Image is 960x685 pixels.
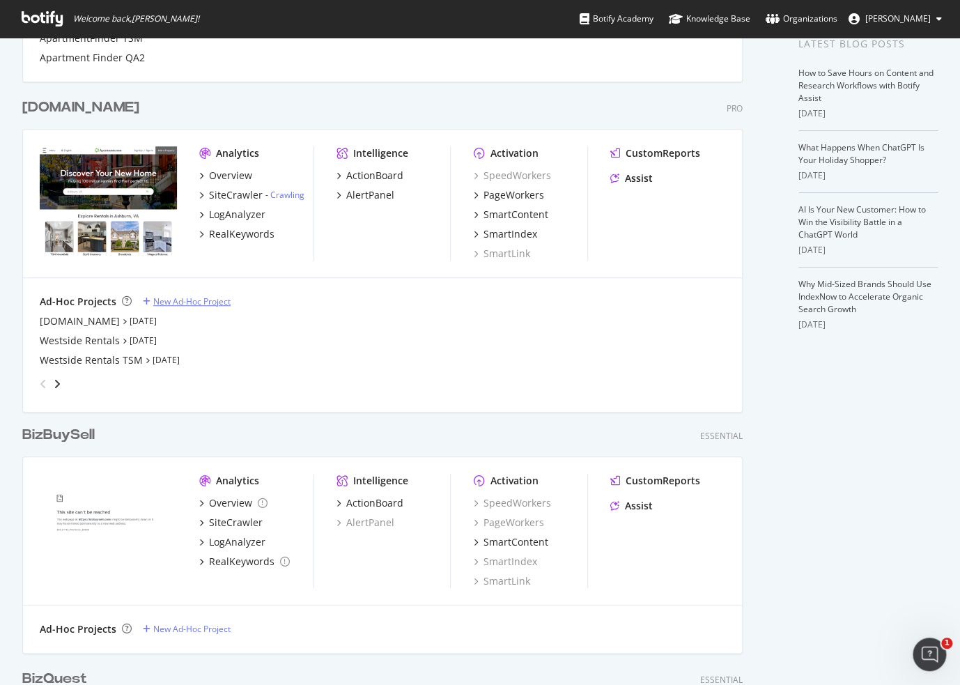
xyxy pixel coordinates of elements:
div: Analytics [216,146,259,160]
a: Crawling [270,189,304,201]
div: SiteCrawler [209,188,263,202]
div: ActionBoard [346,169,403,183]
a: Why Mid-Sized Brands Should Use IndexNow to Accelerate Organic Search Growth [798,278,931,315]
a: [DATE] [130,315,157,327]
div: Pro [727,102,743,114]
a: Westside Rentals TSM [40,353,143,367]
div: Intelligence [353,474,408,488]
a: ActionBoard [336,169,403,183]
a: [DATE] [130,334,157,346]
a: SmartLink [473,247,529,261]
div: LogAnalyzer [209,208,265,222]
div: Activation [490,474,538,488]
a: SmartIndex [473,555,536,569]
div: New Ad-Hoc Project [153,295,231,307]
div: Overview [209,169,252,183]
a: LogAnalyzer [199,535,265,549]
div: CustomReports [626,474,700,488]
div: [DATE] [798,107,938,120]
a: Assist [610,499,653,513]
a: AlertPanel [336,516,394,530]
a: CustomReports [610,146,700,160]
div: New Ad-Hoc Project [153,623,231,635]
a: SmartContent [473,208,548,222]
a: [DOMAIN_NAME] [22,98,145,118]
button: [PERSON_NAME] [837,8,953,30]
div: Ad-Hoc Projects [40,295,116,309]
div: LogAnalyzer [209,535,265,549]
div: [DOMAIN_NAME] [22,98,139,118]
div: angle-right [52,377,62,391]
a: PageWorkers [473,516,543,530]
div: - [265,189,304,201]
span: Welcome back, [PERSON_NAME] ! [73,13,199,24]
a: New Ad-Hoc Project [143,623,231,635]
iframe: Intercom live chat [913,638,946,671]
div: Ad-Hoc Projects [40,622,116,636]
div: SmartContent [483,208,548,222]
div: angle-left [34,373,52,395]
a: LogAnalyzer [199,208,265,222]
div: RealKeywords [209,227,274,241]
a: [DOMAIN_NAME] [40,314,120,328]
a: ActionBoard [336,496,403,510]
div: RealKeywords [209,555,274,569]
a: SmartLink [473,574,529,588]
div: CustomReports [626,146,700,160]
a: New Ad-Hoc Project [143,295,231,307]
a: CustomReports [610,474,700,488]
div: SiteCrawler [209,516,263,530]
a: Overview [199,496,268,510]
div: Assist [625,171,653,185]
div: Knowledge Base [669,12,750,26]
a: Overview [199,169,252,183]
a: RealKeywords [199,555,290,569]
div: Activation [490,146,538,160]
div: Analytics [216,474,259,488]
a: RealKeywords [199,227,274,241]
a: [DATE] [153,354,180,366]
div: AlertPanel [346,188,394,202]
a: PageWorkers [473,188,543,202]
div: ActionBoard [346,496,403,510]
img: bizbuysell.com [40,474,177,583]
a: Apartment Finder QA2 [40,51,145,65]
a: SmartContent [473,535,548,549]
div: [DATE] [798,244,938,256]
a: How to Save Hours on Content and Research Workflows with Botify Assist [798,67,934,104]
img: apartments.com [40,146,177,256]
div: BizBuySell [22,425,95,445]
a: BizBuySell [22,425,100,445]
div: PageWorkers [483,188,543,202]
div: Latest Blog Posts [798,36,938,52]
div: Botify Academy [580,12,653,26]
a: Assist [610,171,653,185]
div: Organizations [766,12,837,26]
div: Overview [209,496,252,510]
a: What Happens When ChatGPT Is Your Holiday Shopper? [798,141,924,166]
a: AI Is Your New Customer: How to Win the Visibility Battle in a ChatGPT World [798,203,926,240]
div: [DATE] [798,318,938,331]
a: Westside Rentals [40,334,120,348]
div: SmartContent [483,535,548,549]
div: Assist [625,499,653,513]
a: SmartIndex [473,227,536,241]
a: SpeedWorkers [473,496,550,510]
div: Essential [700,430,743,442]
div: Intelligence [353,146,408,160]
div: [DATE] [798,169,938,182]
a: SiteCrawler- Crawling [199,188,304,202]
a: SpeedWorkers [473,169,550,183]
div: SmartIndex [483,227,536,241]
